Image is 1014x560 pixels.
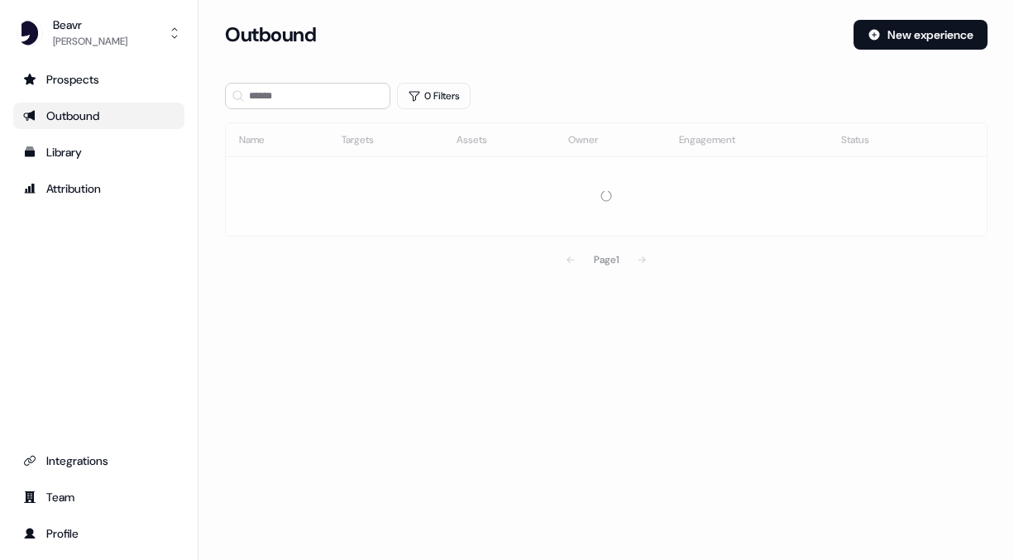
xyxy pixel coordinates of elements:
button: New experience [854,20,988,50]
div: Team [23,489,175,505]
a: Go to prospects [13,66,184,93]
a: Go to attribution [13,175,184,202]
a: Go to templates [13,139,184,165]
div: Profile [23,525,175,542]
a: Go to outbound experience [13,103,184,129]
div: Library [23,144,175,160]
div: Beavr [53,17,127,33]
a: Go to team [13,484,184,510]
div: Prospects [23,71,175,88]
a: Go to profile [13,520,184,547]
button: Beavr[PERSON_NAME] [13,13,184,53]
div: Integrations [23,452,175,469]
a: Go to integrations [13,448,184,474]
div: Outbound [23,108,175,124]
button: 0 Filters [397,83,471,109]
h3: Outbound [225,22,316,47]
div: [PERSON_NAME] [53,33,127,50]
div: Attribution [23,180,175,197]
